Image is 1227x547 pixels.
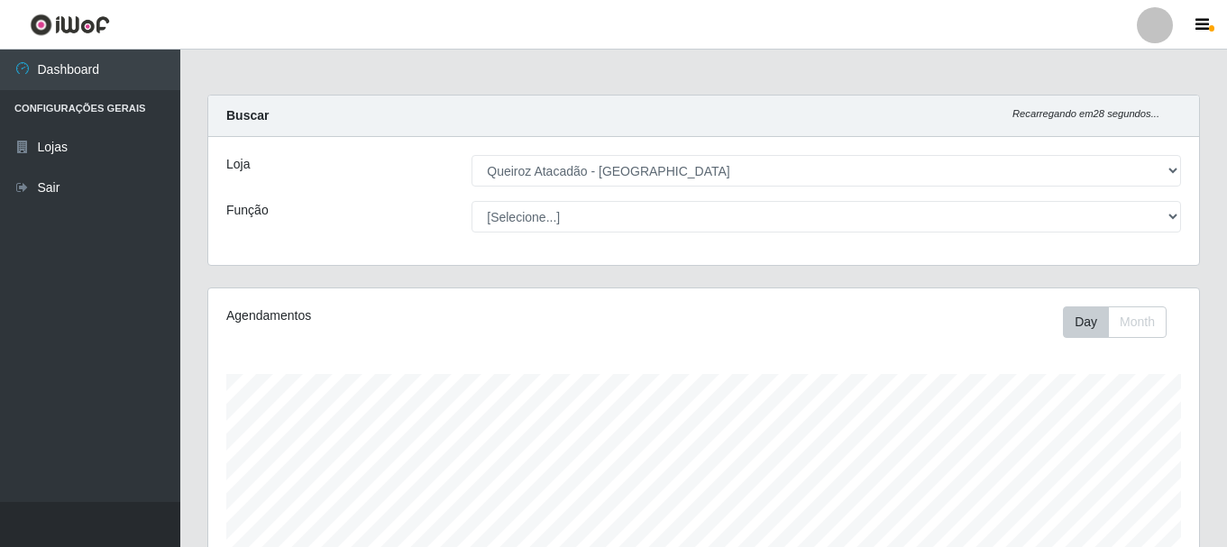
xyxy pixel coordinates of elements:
[226,201,269,220] label: Função
[226,306,609,325] div: Agendamentos
[1108,306,1167,338] button: Month
[226,108,269,123] strong: Buscar
[226,155,250,174] label: Loja
[1063,306,1109,338] button: Day
[1063,306,1181,338] div: Toolbar with button groups
[1063,306,1167,338] div: First group
[30,14,110,36] img: CoreUI Logo
[1012,108,1159,119] i: Recarregando em 28 segundos...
